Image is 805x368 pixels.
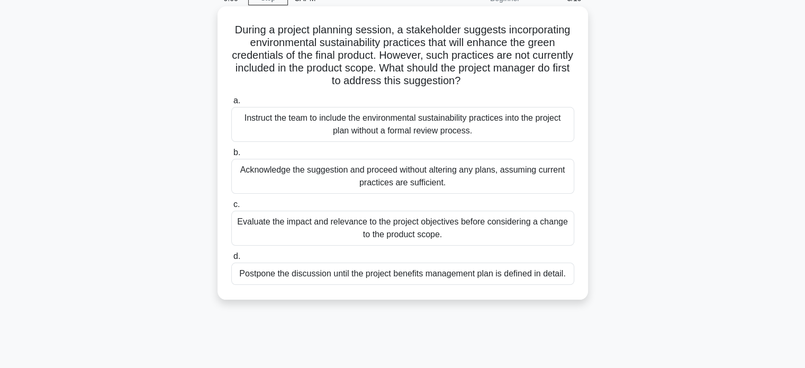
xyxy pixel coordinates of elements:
div: Evaluate the impact and relevance to the project objectives before considering a change to the pr... [231,211,574,246]
div: Acknowledge the suggestion and proceed without altering any plans, assuming current practices are... [231,159,574,194]
h5: During a project planning session, a stakeholder suggests incorporating environmental sustainabil... [230,23,575,88]
span: c. [233,200,240,209]
span: b. [233,148,240,157]
div: Postpone the discussion until the project benefits management plan is defined in detail. [231,263,574,285]
span: a. [233,96,240,105]
div: Instruct the team to include the environmental sustainability practices into the project plan wit... [231,107,574,142]
span: d. [233,252,240,261]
